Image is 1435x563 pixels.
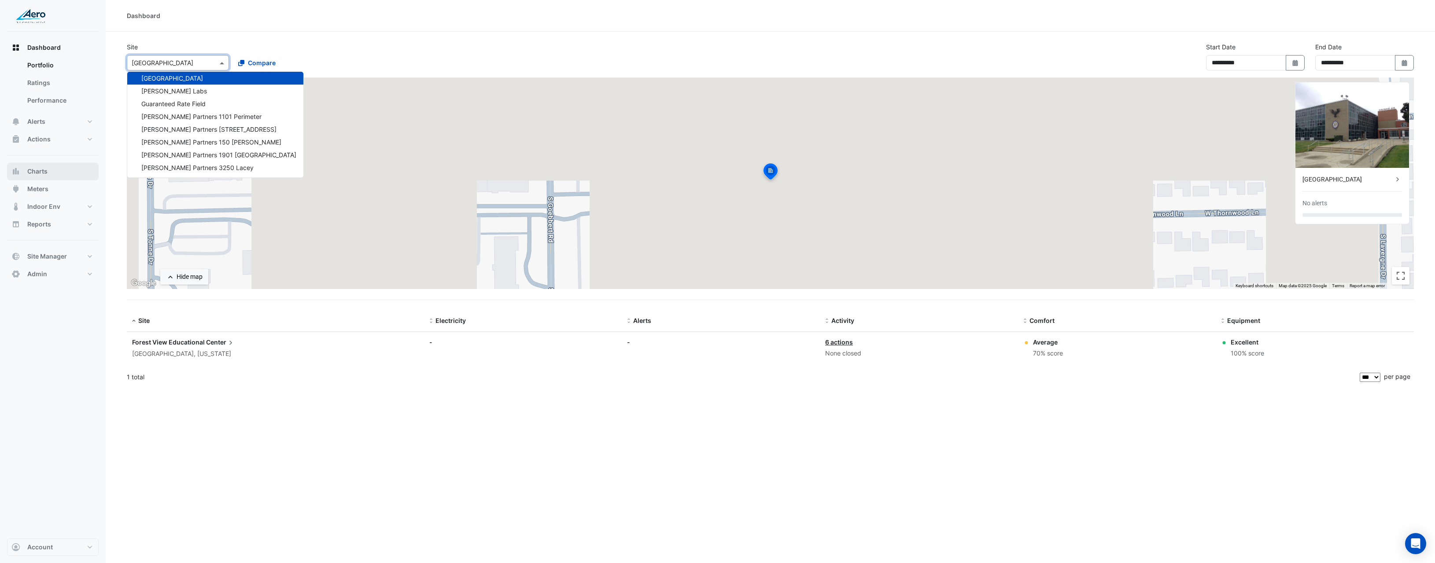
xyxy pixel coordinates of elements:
[160,269,208,285] button: Hide map
[7,215,99,233] button: Reports
[627,337,815,347] div: -
[435,317,466,324] span: Electricity
[11,202,20,211] app-icon: Indoor Env
[11,270,20,278] app-icon: Admin
[132,349,419,359] div: [GEOGRAPHIC_DATA], [US_STATE]
[27,43,61,52] span: Dashboard
[127,42,138,52] label: Site
[1332,283,1344,288] a: Terms (opens in new tab)
[1392,267,1409,285] button: Toggle fullscreen view
[825,348,1013,359] div: None closed
[20,56,99,74] a: Portfolio
[129,278,158,289] img: Google
[11,43,20,52] app-icon: Dashboard
[1384,373,1410,380] span: per page
[1405,533,1426,554] div: Open Intercom Messenger
[11,7,50,25] img: Company Logo
[7,113,99,130] button: Alerts
[7,130,99,148] button: Actions
[127,11,160,20] div: Dashboard
[27,185,48,193] span: Meters
[127,366,1358,388] div: 1 total
[27,135,51,144] span: Actions
[1033,337,1063,347] div: Average
[27,543,53,552] span: Account
[27,117,45,126] span: Alerts
[7,180,99,198] button: Meters
[11,135,20,144] app-icon: Actions
[20,74,99,92] a: Ratings
[11,220,20,229] app-icon: Reports
[206,337,235,347] span: Center
[127,71,304,178] ng-dropdown-panel: Options list
[1029,317,1055,324] span: Comfort
[141,151,296,159] span: [PERSON_NAME] Partners 1901 [GEOGRAPHIC_DATA]
[1350,283,1385,288] a: Report a map error
[141,87,207,95] span: [PERSON_NAME] Labs
[20,92,99,109] a: Performance
[1302,199,1327,208] div: No alerts
[27,220,51,229] span: Reports
[7,248,99,265] button: Site Manager
[825,338,853,346] a: 6 actions
[1315,42,1342,52] label: End Date
[248,58,276,67] span: Compare
[11,185,20,193] app-icon: Meters
[1291,59,1299,67] fa-icon: Select Date
[1231,337,1264,347] div: Excellent
[141,164,254,171] span: [PERSON_NAME] Partners 3250 Lacey
[1231,348,1264,359] div: 100% score
[1206,42,1236,52] label: Start Date
[7,538,99,556] button: Account
[11,117,20,126] app-icon: Alerts
[1401,59,1409,67] fa-icon: Select Date
[1302,175,1393,184] div: [GEOGRAPHIC_DATA]
[761,162,780,183] img: site-pin-selected.svg
[11,252,20,261] app-icon: Site Manager
[11,167,20,176] app-icon: Charts
[141,113,262,120] span: [PERSON_NAME] Partners 1101 Perimeter
[232,55,281,70] button: Compare
[27,167,48,176] span: Charts
[1033,348,1063,359] div: 70% score
[129,278,158,289] a: Open this area in Google Maps (opens a new window)
[141,177,257,184] span: [PERSON_NAME] Partners 85 Algonquin
[141,100,206,107] span: Guaranteed Rate Field
[141,74,203,82] span: [GEOGRAPHIC_DATA]
[138,317,150,324] span: Site
[7,56,99,113] div: Dashboard
[27,270,47,278] span: Admin
[1236,283,1273,289] button: Keyboard shortcuts
[7,265,99,283] button: Admin
[7,163,99,180] button: Charts
[831,317,854,324] span: Activity
[27,202,60,211] span: Indoor Env
[177,272,203,281] div: Hide map
[1295,82,1409,168] img: Forest View Educational Center
[1279,283,1327,288] span: Map data ©2025 Google
[429,337,617,347] div: -
[141,126,277,133] span: [PERSON_NAME] Partners [STREET_ADDRESS]
[27,252,67,261] span: Site Manager
[633,317,651,324] span: Alerts
[132,338,205,346] span: Forest View Educational
[7,39,99,56] button: Dashboard
[7,198,99,215] button: Indoor Env
[1227,317,1260,324] span: Equipment
[141,138,281,146] span: [PERSON_NAME] Partners 150 [PERSON_NAME]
